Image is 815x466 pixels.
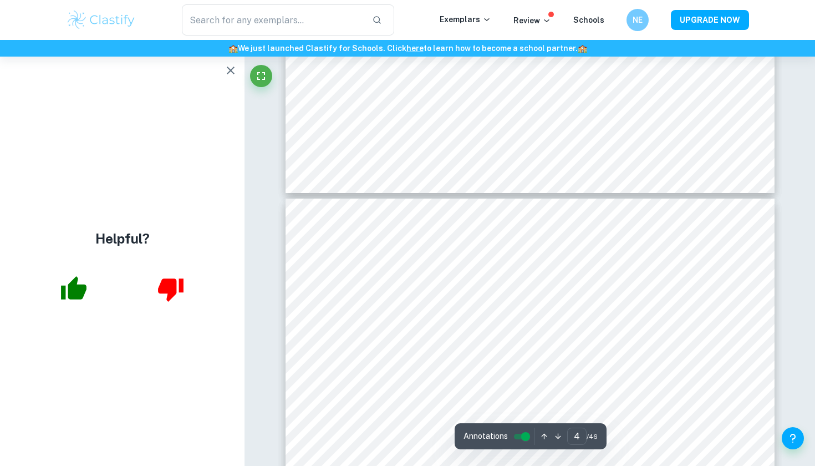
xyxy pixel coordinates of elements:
button: UPGRADE NOW [671,10,749,30]
button: Fullscreen [250,65,272,87]
h6: NE [631,14,644,26]
span: 🏫 [578,44,587,53]
img: Clastify logo [66,9,136,31]
span: Annotations [463,430,508,442]
h6: We just launched Clastify for Schools. Click to learn how to become a school partner. [2,42,813,54]
span: / 46 [587,432,598,442]
input: Search for any exemplars... [182,4,363,36]
p: Review [513,14,551,27]
button: NE [626,9,649,31]
button: Help and Feedback [782,427,804,449]
h4: Helpful? [95,229,150,249]
p: Exemplars [440,13,491,26]
a: here [406,44,424,53]
a: Schools [573,16,604,24]
span: 🏫 [228,44,238,53]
